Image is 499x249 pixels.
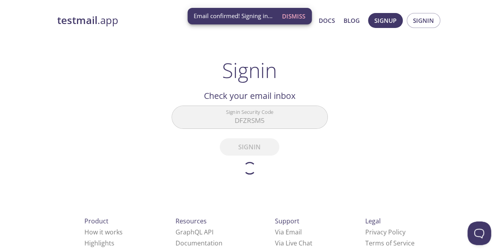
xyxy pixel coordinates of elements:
a: Via Live Chat [275,239,312,247]
span: Legal [365,217,381,225]
a: Docs [319,15,335,26]
a: Highlights [84,239,114,247]
a: testmail.app [57,14,243,27]
a: Via Email [275,228,302,236]
span: Product [84,217,108,225]
button: Dismiss [279,9,308,24]
span: Resources [176,217,207,225]
span: Support [275,217,299,225]
span: Email confirmed! Signing in... [194,12,273,20]
button: Signup [368,13,403,28]
h1: Signin [222,58,277,82]
a: Documentation [176,239,222,247]
span: Signin [413,15,434,26]
a: Blog [344,15,360,26]
span: Dismiss [282,11,305,21]
a: Privacy Policy [365,228,406,236]
button: Signin [407,13,440,28]
a: How it works [84,228,123,236]
strong: testmail [57,13,97,27]
span: Signup [374,15,396,26]
a: GraphQL API [176,228,213,236]
a: Terms of Service [365,239,415,247]
h2: Check your email inbox [172,89,328,102]
iframe: Help Scout Beacon - Open [467,221,491,245]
